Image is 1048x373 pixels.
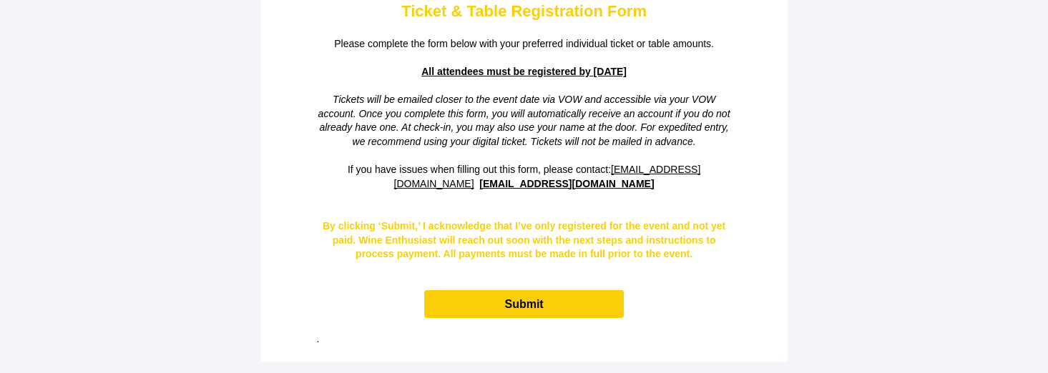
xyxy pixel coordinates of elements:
[348,164,700,189] span: If you have issues when filling out this form, please contact
[334,38,714,49] span: Please complete the form below with your preferred individual ticket or table amounts.
[323,220,725,259] span: By clicking ‘Submit,’ I acknowledge that I’ve only registered for the event and not yet paid. Win...
[424,290,623,318] a: Submit
[479,178,654,189] a: [EMAIL_ADDRESS][DOMAIN_NAME]
[393,164,700,189] a: [EMAIL_ADDRESS][DOMAIN_NAME]
[401,2,647,20] strong: Ticket & Table Registration Form
[421,66,627,77] strong: All attendees must be registered by [DATE]
[318,94,730,147] em: Tickets will be emailed closer to the event date via VOW and accessible via your VOW account. Onc...
[504,298,543,310] span: Submit
[608,164,611,175] span: :
[317,332,732,347] p: .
